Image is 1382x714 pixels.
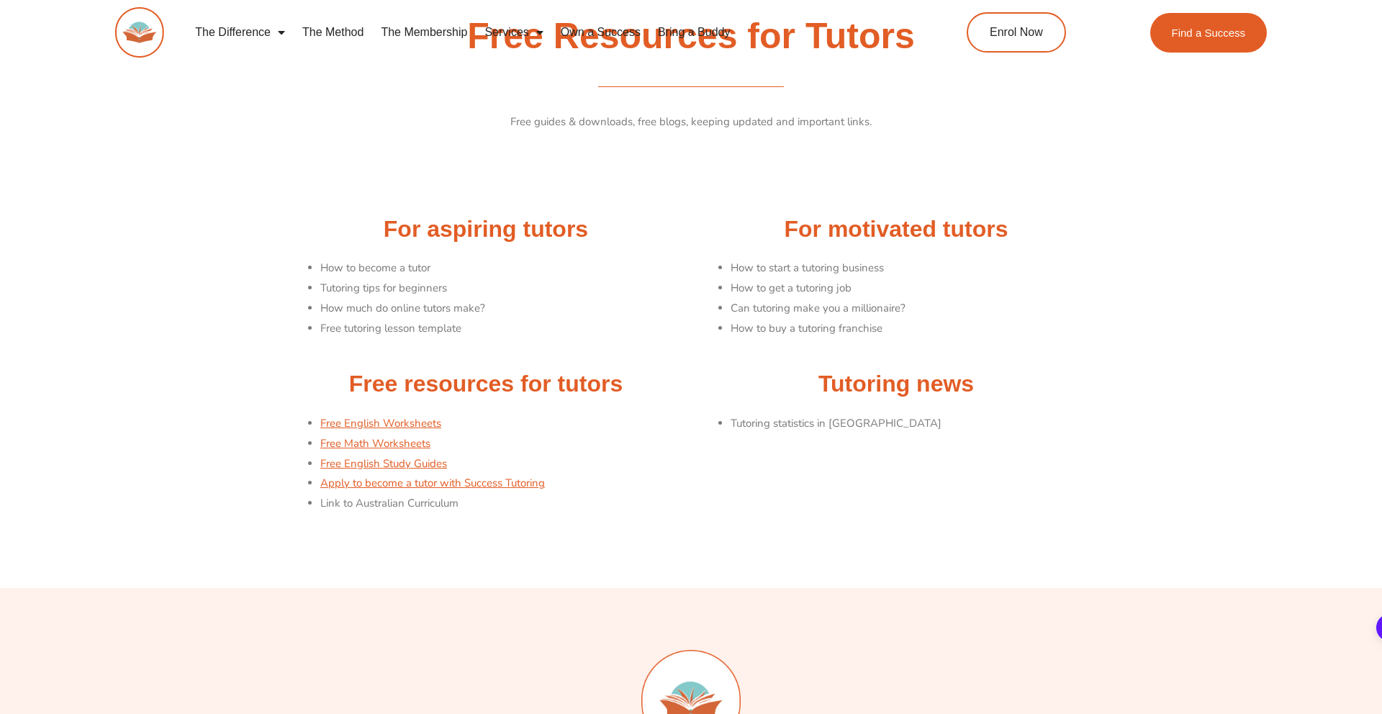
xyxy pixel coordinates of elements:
h2: Tutoring news [698,369,1094,399]
nav: Menu [186,16,900,49]
span: Enrol Now [990,27,1043,38]
li: Tutoring statistics in [GEOGRAPHIC_DATA] [731,414,1094,434]
a: Own a Success [552,16,649,49]
li: Link to Australian Curriculum [320,494,684,514]
li: How to become a tutor [320,258,684,279]
li: Free tutoring lesson template [320,319,684,339]
li: Tutoring tips for beginners [320,279,684,299]
a: The Membership [372,16,476,49]
li: How to buy a tutoring franchise [731,319,1094,339]
h2: For aspiring tutors [288,214,684,245]
a: The Difference [186,16,294,49]
a: Free English Worksheets [320,416,441,430]
h2: For motivated tutors [698,214,1094,245]
li: How to start a tutoring business [731,258,1094,279]
a: Services [476,16,551,49]
a: Enrol Now [967,12,1066,53]
a: Free English Study Guides [320,456,447,471]
span: Find a Success [1171,27,1245,38]
a: The Method [294,16,372,49]
a: Find a Success [1150,13,1267,53]
li: Can tutoring make you a millionaire? [731,299,1094,319]
li: How to get a tutoring job [731,279,1094,299]
a: Apply to become a tutor with Success Tutoring [320,476,545,490]
a: Bring a Buddy [649,16,739,49]
p: Free guides & downloads, free blogs, keeping updated and important links. [288,112,1094,132]
li: How much do online tutors make? [320,299,684,319]
h2: Free resources for tutors [288,369,684,399]
a: Free Math Worksheets [320,436,430,451]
